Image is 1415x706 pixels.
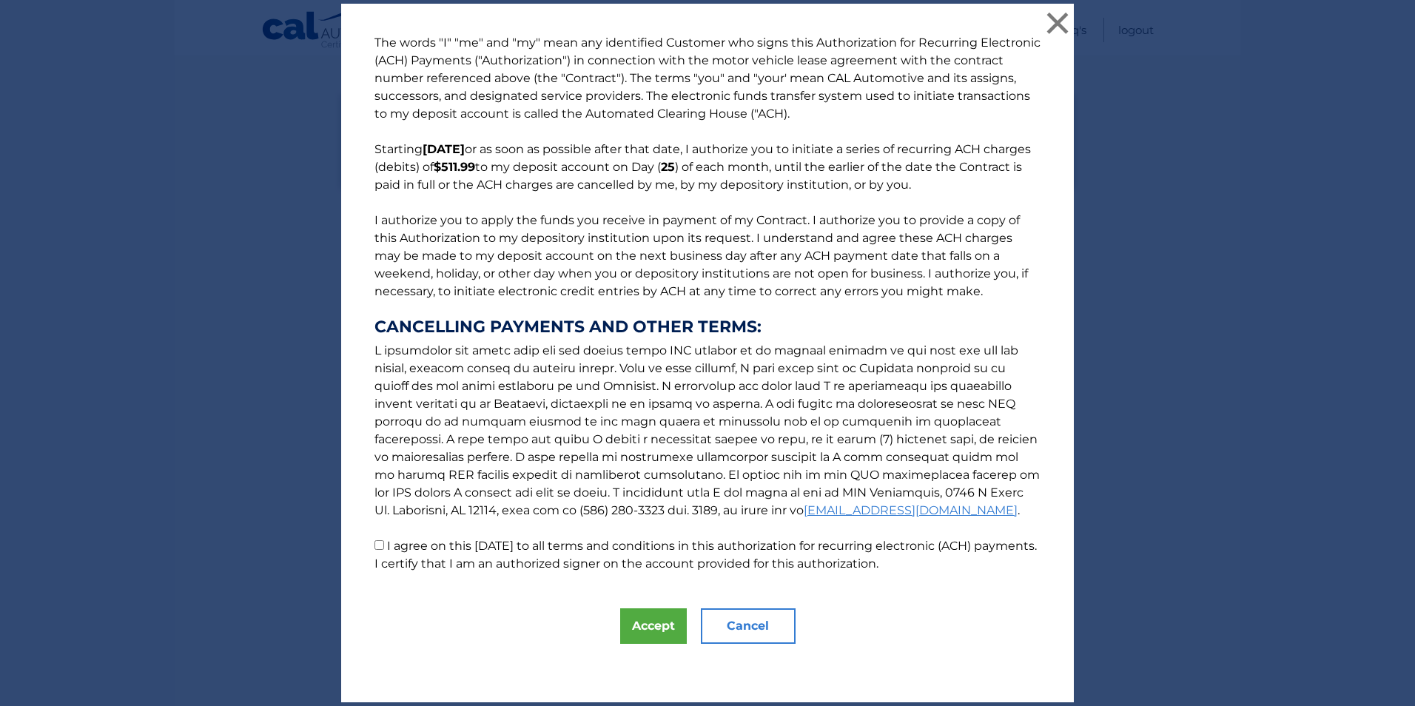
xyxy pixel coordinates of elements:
b: [DATE] [423,142,465,156]
label: I agree on this [DATE] to all terms and conditions in this authorization for recurring electronic... [374,539,1037,571]
button: × [1043,8,1072,38]
button: Accept [620,608,687,644]
button: Cancel [701,608,796,644]
b: 25 [661,160,675,174]
a: [EMAIL_ADDRESS][DOMAIN_NAME] [804,503,1018,517]
b: $511.99 [434,160,475,174]
p: The words "I" "me" and "my" mean any identified Customer who signs this Authorization for Recurri... [360,34,1055,573]
strong: CANCELLING PAYMENTS AND OTHER TERMS: [374,318,1041,336]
